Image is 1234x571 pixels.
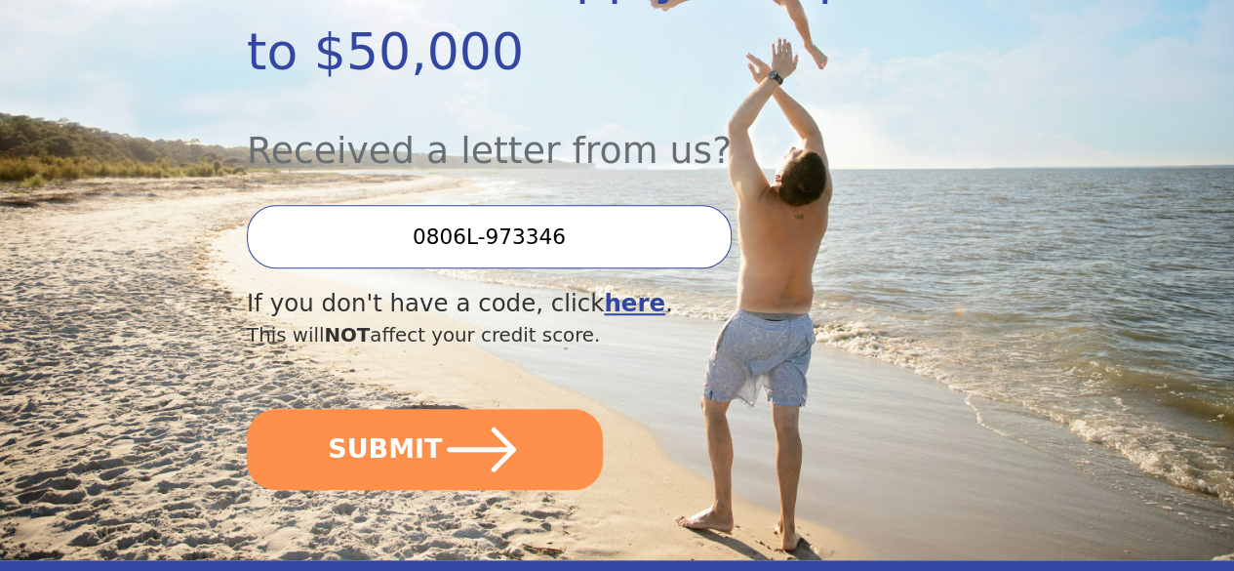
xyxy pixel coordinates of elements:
span: NOT [324,324,370,347]
div: Received a letter from us? [247,90,876,179]
button: SUBMIT [247,409,603,490]
a: here [604,289,665,317]
input: Enter your Offer Code: [247,205,732,268]
div: If you don't have a code, click . [247,286,876,322]
div: This will affect your credit score. [247,321,876,350]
